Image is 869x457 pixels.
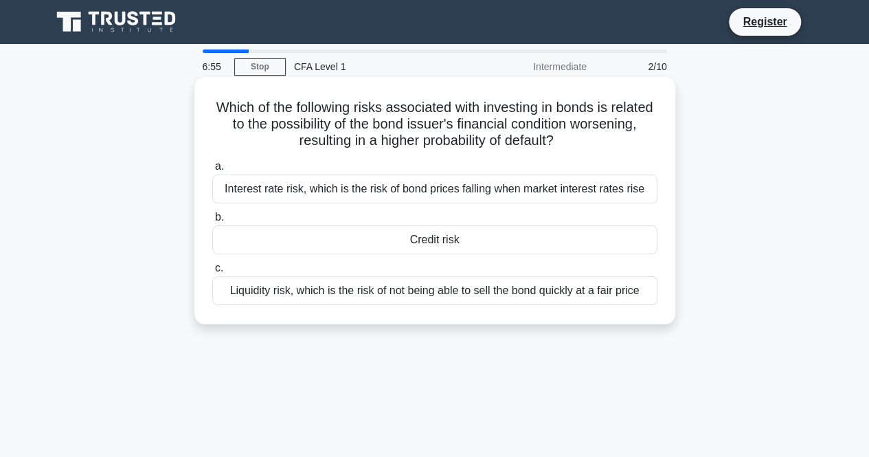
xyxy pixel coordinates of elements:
div: Credit risk [212,225,657,254]
div: Interest rate risk, which is the risk of bond prices falling when market interest rates rise [212,175,657,203]
div: 2/10 [595,53,675,80]
a: Register [734,13,795,30]
div: Intermediate [475,53,595,80]
span: c. [215,262,223,274]
div: 6:55 [194,53,234,80]
span: a. [215,160,224,172]
div: Liquidity risk, which is the risk of not being able to sell the bond quickly at a fair price [212,276,657,305]
div: CFA Level 1 [286,53,475,80]
span: b. [215,211,224,223]
a: Stop [234,58,286,76]
h5: Which of the following risks associated with investing in bonds is related to the possibility of ... [211,99,659,150]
